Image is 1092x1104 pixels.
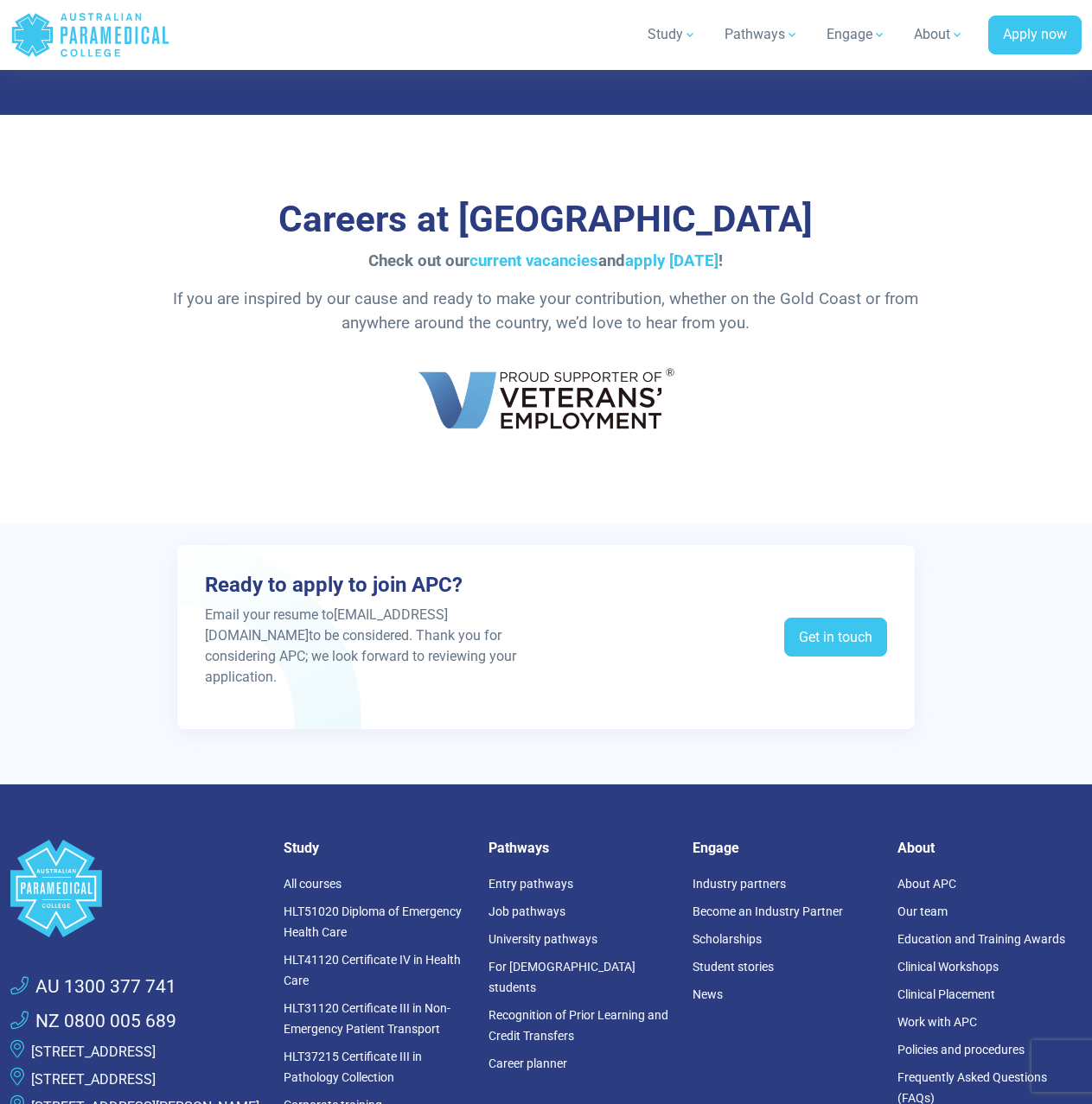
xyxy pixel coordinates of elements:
[693,904,843,918] a: Become an Industry Partner
[91,198,1001,242] h3: Careers at [GEOGRAPHIC_DATA]
[173,289,918,333] span: If you are inspired by our cause and ready to make your contribution, whether on the Gold Coast o...
[897,932,1065,946] a: Education and Training Awards
[489,1056,567,1070] a: Career planner
[897,904,948,918] a: Our team
[693,877,786,891] a: Industry partners
[10,974,176,1001] a: AU 1300 377 741
[284,904,462,939] a: HLT51020 Diploma of Emergency Health Care
[489,877,573,891] a: Entry pathways
[904,10,974,59] a: About
[897,960,999,974] a: Clinical Workshops
[31,1044,156,1060] a: [STREET_ADDRESS]
[693,932,762,946] a: Scholarships
[399,349,693,448] img: Proud Supporters of Veterans' Employment Australian Paramedical College
[489,960,635,994] a: For [DEMOGRAPHIC_DATA] students
[489,932,597,946] a: University pathways
[284,953,461,987] a: HLT41120 Certificate IV in Health Care
[284,1050,422,1084] a: HLT37215 Certificate III in Pathology Collection
[897,987,995,1001] a: Clinical Placement
[10,840,263,937] a: Space
[625,251,718,270] a: apply [DATE]
[469,251,598,270] a: current vacancies
[816,10,897,59] a: Engage
[784,618,887,657] a: Get in touch
[10,1008,176,1036] a: NZ 0800 005 689
[368,251,723,270] span: Check out our and !
[10,7,170,63] a: Australian Paramedical College
[714,10,809,59] a: Pathways
[489,840,673,856] h5: Pathways
[205,573,536,598] h3: Ready to apply to join APC?
[897,877,956,891] a: About APC
[31,1071,156,1088] a: [STREET_ADDRESS]
[693,840,877,856] h5: Engage
[988,16,1082,55] a: Apply now
[205,605,536,688] p: Email your resume to [EMAIL_ADDRESS][DOMAIN_NAME] to be considered. Thank you for considering APC...
[284,877,342,891] a: All courses
[897,840,1082,856] h5: About
[489,1008,668,1043] a: Recognition of Prior Learning and Credit Transfers
[284,1001,450,1036] a: HLT31120 Certificate III in Non-Emergency Patient Transport
[637,10,707,59] a: Study
[693,987,723,1001] a: News
[897,1043,1025,1056] a: Policies and procedures
[489,904,565,918] a: Job pathways
[897,1015,977,1029] a: Work with APC
[693,960,774,974] a: Student stories
[284,840,468,856] h5: Study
